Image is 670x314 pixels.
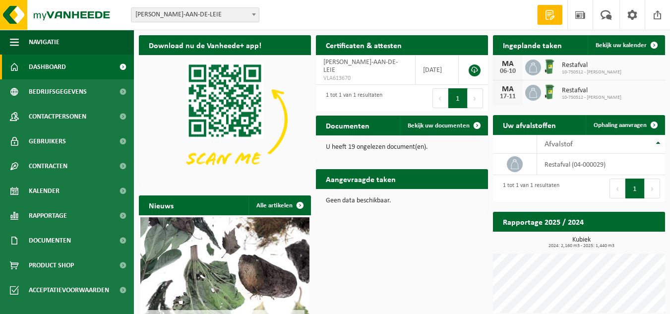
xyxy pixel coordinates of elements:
[588,35,664,55] a: Bekijk uw kalender
[248,195,310,215] a: Alle artikelen
[498,68,518,75] div: 06-10
[29,30,60,55] span: Navigatie
[594,122,647,128] span: Ophaling aanvragen
[323,74,408,82] span: VLA613670
[498,178,559,199] div: 1 tot 1 van 1 resultaten
[562,87,621,95] span: Restafval
[498,244,665,249] span: 2024: 2,160 m3 - 2025: 1,440 m3
[609,179,625,198] button: Previous
[139,55,311,184] img: Download de VHEPlus App
[326,197,478,204] p: Geen data beschikbaar.
[29,253,74,278] span: Product Shop
[498,60,518,68] div: MA
[625,179,645,198] button: 1
[432,88,448,108] button: Previous
[498,237,665,249] h3: Kubiek
[493,212,594,231] h2: Rapportage 2025 / 2024
[645,179,660,198] button: Next
[321,87,382,109] div: 1 tot 1 van 1 resultaten
[29,104,86,129] span: Contactpersonen
[562,95,621,101] span: 10-750512 - [PERSON_NAME]
[323,59,398,74] span: [PERSON_NAME]-AAN-DE-LEIE
[493,35,572,55] h2: Ingeplande taken
[29,129,66,154] span: Gebruikers
[596,42,647,49] span: Bekijk uw kalender
[498,85,518,93] div: MA
[29,55,66,79] span: Dashboard
[408,123,470,129] span: Bekijk uw documenten
[139,195,183,215] h2: Nieuws
[591,231,664,251] a: Bekijk rapportage
[562,62,621,69] span: Restafval
[29,79,87,104] span: Bedrijfsgegevens
[493,115,566,134] h2: Uw afvalstoffen
[448,88,468,108] button: 1
[498,93,518,100] div: 17-11
[29,228,71,253] span: Documenten
[316,35,412,55] h2: Certificaten & attesten
[468,88,483,108] button: Next
[316,116,379,135] h2: Documenten
[29,179,60,203] span: Kalender
[545,140,573,148] span: Afvalstof
[29,154,67,179] span: Contracten
[131,7,259,22] span: DIRK DE MEY - PETEGEM-AAN-DE-LEIE
[400,116,487,135] a: Bekijk uw documenten
[139,35,271,55] h2: Download nu de Vanheede+ app!
[416,55,459,85] td: [DATE]
[562,69,621,75] span: 10-750512 - [PERSON_NAME]
[29,203,67,228] span: Rapportage
[316,169,406,188] h2: Aangevraagde taken
[326,144,478,151] p: U heeft 19 ongelezen document(en).
[541,58,558,75] img: WB-0240-HPE-GN-01
[541,83,558,100] img: WB-0240-HPE-GN-01
[131,8,259,22] span: DIRK DE MEY - PETEGEM-AAN-DE-LEIE
[29,278,109,303] span: Acceptatievoorwaarden
[537,154,665,175] td: restafval (04-000029)
[586,115,664,135] a: Ophaling aanvragen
